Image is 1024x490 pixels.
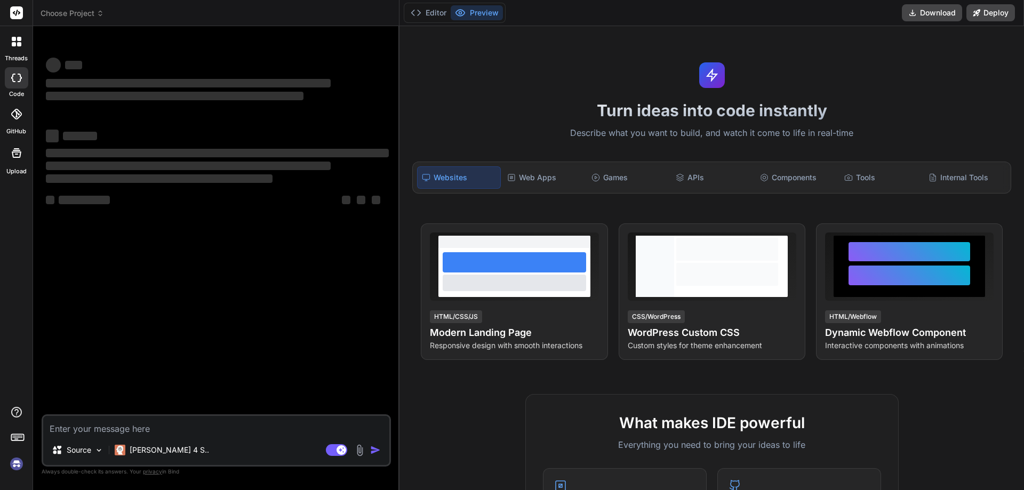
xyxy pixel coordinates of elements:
p: Describe what you want to build, and watch it come to life in real-time [406,126,1018,140]
img: attachment [354,444,366,456]
span: ‌ [46,196,54,204]
button: Deploy [966,4,1015,21]
p: Custom styles for theme enhancement [628,340,796,351]
div: Tools [840,166,922,189]
p: Everything you need to bring your ideas to life [543,438,881,451]
img: icon [370,445,381,455]
span: ‌ [59,196,110,204]
img: Claude 4 Sonnet [115,445,125,455]
h4: Modern Landing Page [430,325,598,340]
span: ‌ [63,132,97,140]
button: Download [902,4,962,21]
img: Pick Models [94,446,103,455]
span: ‌ [357,196,365,204]
span: ‌ [46,79,331,87]
h4: Dynamic Webflow Component [825,325,994,340]
div: Games [587,166,669,189]
div: APIs [671,166,754,189]
h1: Turn ideas into code instantly [406,101,1018,120]
h2: What makes IDE powerful [543,412,881,434]
span: ‌ [46,174,273,183]
span: ‌ [46,130,59,142]
div: CSS/WordPress [628,310,685,323]
span: privacy [143,468,162,475]
label: threads [5,54,28,63]
div: Websites [417,166,500,189]
p: Always double-check its answers. Your in Bind [42,467,391,477]
div: Web Apps [503,166,585,189]
span: ‌ [46,149,389,157]
button: Editor [406,5,451,20]
span: ‌ [372,196,380,204]
span: ‌ [342,196,350,204]
div: HTML/CSS/JS [430,310,482,323]
span: ‌ [46,92,303,100]
p: Interactive components with animations [825,340,994,351]
div: HTML/Webflow [825,310,881,323]
div: Internal Tools [924,166,1006,189]
img: signin [7,455,26,473]
label: code [9,90,24,99]
span: Choose Project [41,8,104,19]
p: [PERSON_NAME] 4 S.. [130,445,209,455]
p: Source [67,445,91,455]
h4: WordPress Custom CSS [628,325,796,340]
p: Responsive design with smooth interactions [430,340,598,351]
label: GitHub [6,127,26,136]
button: Preview [451,5,503,20]
div: Components [756,166,838,189]
span: ‌ [46,58,61,73]
span: ‌ [65,61,82,69]
span: ‌ [46,162,331,170]
label: Upload [6,167,27,176]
